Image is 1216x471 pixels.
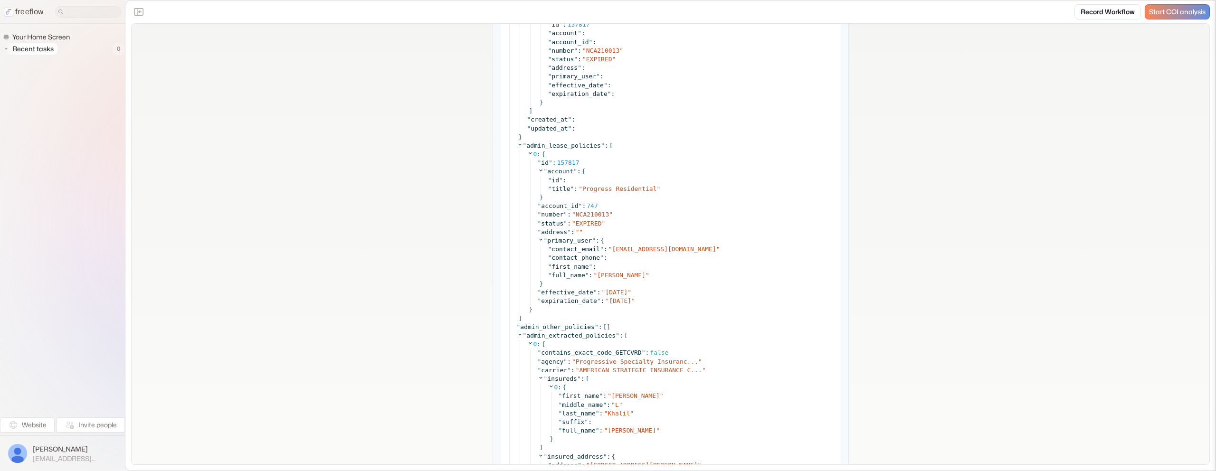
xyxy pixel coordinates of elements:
[596,73,600,80] span: "
[604,245,608,253] span: :
[548,21,552,28] span: "
[559,410,562,417] span: "
[551,47,574,54] span: number
[611,401,615,408] span: "
[600,245,604,253] span: "
[559,418,562,425] span: "
[598,323,602,331] span: :
[597,297,601,304] span: "
[548,47,552,54] span: "
[604,254,608,261] span: :
[537,150,541,159] span: :
[660,392,664,399] span: "
[562,401,603,408] span: middle_name
[582,202,586,209] span: :
[642,349,646,356] span: "
[600,236,604,245] span: {
[10,32,73,42] span: Your Home Screen
[559,177,563,184] span: "
[602,220,606,227] span: "
[567,358,571,365] span: :
[577,167,581,176] span: :
[571,116,575,123] span: :
[579,185,582,192] span: "
[587,202,598,209] span: 747
[538,289,541,296] span: "
[596,410,599,417] span: "
[603,453,607,460] span: "
[619,331,623,340] span: :
[559,392,562,399] span: "
[570,185,574,192] span: "
[540,444,543,451] span: ]
[548,462,552,469] span: "
[604,410,608,417] span: "
[589,38,593,46] span: "
[547,453,603,460] span: insured_address
[4,6,44,18] a: freeflow
[563,358,567,365] span: "
[551,29,578,37] span: account
[607,323,610,331] span: ]
[538,349,541,356] span: "
[529,107,533,114] span: ]
[576,220,602,227] span: EXPIRED
[562,392,599,399] span: first_name
[582,56,586,63] span: "
[526,142,601,149] span: admin_lease_policies
[584,418,588,425] span: "
[562,427,595,434] span: full_name
[602,289,606,296] span: "
[531,116,568,123] span: created_at
[548,38,552,46] span: "
[572,358,576,365] span: "
[554,384,558,391] span: 0
[548,29,552,37] span: "
[527,116,531,123] span: "
[538,228,541,235] span: "
[520,323,595,330] span: admin_other_policies
[563,211,567,218] span: "
[557,159,579,166] span: 157817
[562,410,595,417] span: last_name
[559,427,562,434] span: "
[586,47,619,54] span: NCA210013
[590,462,698,469] span: [STREET_ADDRESS][PERSON_NAME]
[608,90,611,97] span: "
[112,43,125,55] span: 0
[574,56,578,63] span: "
[551,245,600,253] span: contact_email
[624,331,628,340] span: [
[579,228,583,235] span: "
[551,56,574,63] span: status
[541,228,567,235] span: address
[567,220,571,227] span: :
[716,245,720,253] span: "
[551,73,596,80] span: primary_user
[630,410,634,417] span: "
[581,375,585,383] span: :
[586,462,590,469] span: "
[1074,4,1141,19] a: Record Workflow
[571,228,575,235] span: :
[577,375,581,382] span: "
[8,444,27,463] img: profile
[612,245,716,253] span: [EMAIL_ADDRESS][DOMAIN_NAME]
[599,410,603,417] span: :
[612,56,616,63] span: "
[657,185,661,192] span: "
[548,73,552,80] span: "
[548,90,552,97] span: "
[650,349,668,356] span: false
[551,462,578,469] span: address
[541,289,593,296] span: effective_date
[608,427,656,434] span: [PERSON_NAME]
[519,315,522,322] span: ]
[567,211,571,218] span: :
[578,29,581,37] span: "
[589,263,593,270] span: "
[541,202,578,209] span: account_id
[568,125,572,132] span: "
[548,185,552,192] span: "
[596,427,599,434] span: "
